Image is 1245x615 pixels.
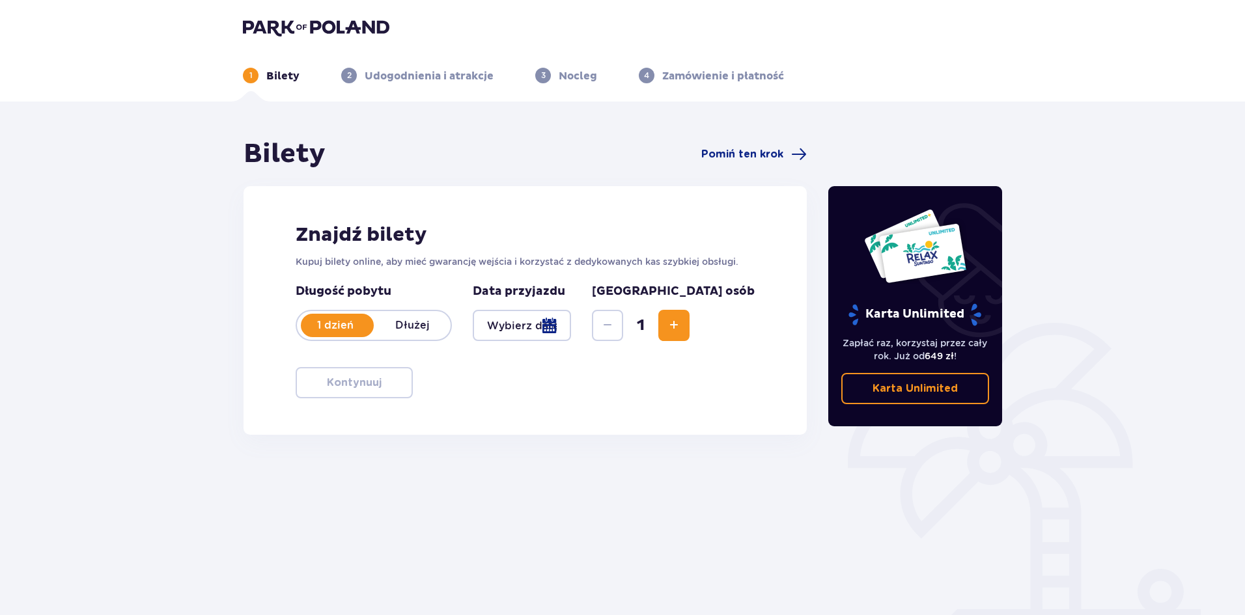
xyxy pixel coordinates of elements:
[873,381,958,396] p: Karta Unlimited
[347,70,352,81] p: 2
[473,284,565,299] p: Data przyjazdu
[592,284,755,299] p: [GEOGRAPHIC_DATA] osób
[296,223,755,247] h2: Znajdź bilety
[266,69,300,83] p: Bilety
[559,69,597,83] p: Nocleg
[249,70,253,81] p: 1
[847,303,983,326] p: Karta Unlimited
[327,376,382,390] p: Kontynuuj
[701,147,783,161] span: Pomiń ten krok
[297,318,374,333] p: 1 dzień
[365,69,494,83] p: Udogodnienia i atrakcje
[296,255,755,268] p: Kupuj bilety online, aby mieć gwarancję wejścia i korzystać z dedykowanych kas szybkiej obsługi.
[658,310,690,341] button: Increase
[925,351,954,361] span: 649 zł
[541,70,546,81] p: 3
[644,70,649,81] p: 4
[662,69,784,83] p: Zamówienie i płatność
[841,336,990,362] p: Zapłać raz, korzystaj przez cały rok. Już od !
[296,367,413,398] button: Kontynuuj
[243,18,389,36] img: Park of Poland logo
[374,318,451,333] p: Dłużej
[701,146,807,162] a: Pomiń ten krok
[244,138,326,171] h1: Bilety
[626,316,656,335] span: 1
[841,373,990,404] a: Karta Unlimited
[296,284,452,299] p: Długość pobytu
[592,310,623,341] button: Decrease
